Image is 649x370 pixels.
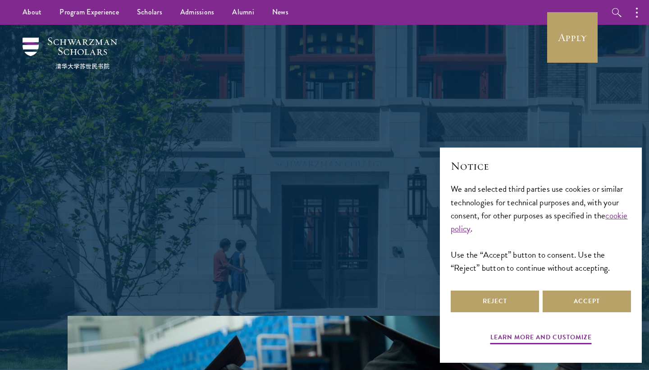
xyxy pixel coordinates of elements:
[23,37,117,69] img: Schwarzman Scholars
[451,291,539,312] button: Reject
[451,209,628,235] a: cookie policy
[162,156,487,264] p: Schwarzman Scholars is a prestigious one-year, fully funded master’s program in global affairs at...
[451,158,631,174] h2: Notice
[451,182,631,274] div: We and selected third parties use cookies or similar technologies for technical purposes and, wit...
[490,332,592,346] button: Learn more and customize
[543,291,631,312] button: Accept
[547,12,598,63] a: Apply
